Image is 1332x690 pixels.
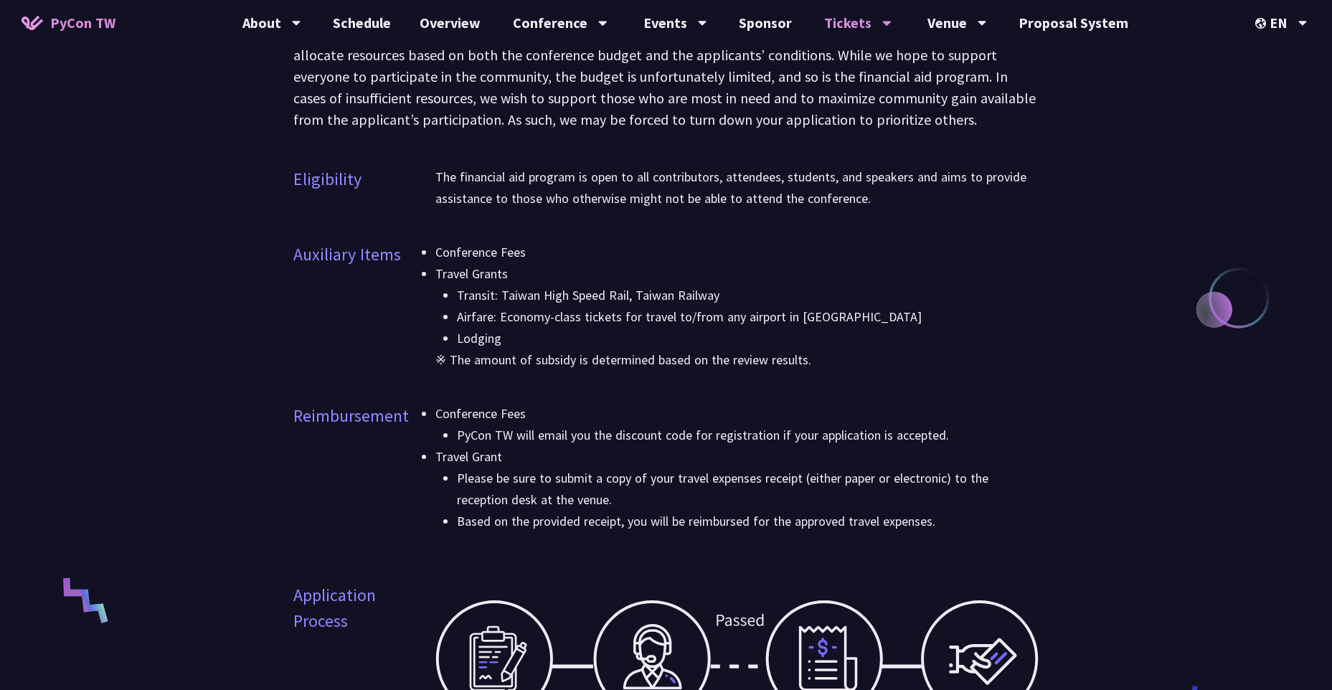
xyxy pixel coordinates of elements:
a: PyCon TW [7,5,130,41]
li: Transit: Taiwan High Speed Rail, Taiwan Railway [457,285,1039,306]
li: Travel Grant [435,446,1039,532]
div: All who look for help attending the conference are welcomed to apply. The organizers will review ... [293,23,1039,131]
li: Please be sure to submit a copy of your travel expenses receipt (either paper or electronic) to t... [457,468,1039,511]
p: The financial aid program is open to all contributors, attendees, students, and speakers and aims... [435,166,1039,209]
li: Travel Grants [435,263,1039,349]
li: Conference Fees [435,403,1039,446]
span: PyCon TW [50,12,115,34]
p: Reimbursement [293,403,409,429]
p: Application Process [293,582,414,634]
li: Airfare: Economy-class tickets for travel to/from any airport in [GEOGRAPHIC_DATA] [457,306,1039,328]
li: Conference Fees [435,242,1039,263]
li: Lodging [457,328,1039,349]
p: Eligibility [293,166,362,192]
img: Home icon of PyCon TW 2025 [22,16,43,30]
li: PyCon TW will email you the discount code for registration if your application is accepted. [457,425,1039,446]
p: Auxiliary Items [293,242,401,268]
p: ※ The amount of subsidy is determined based on the review results. [435,349,1039,371]
li: Based on the provided receipt, you will be reimbursed for the approved travel expenses. [457,511,1039,532]
img: Locale Icon [1255,18,1270,29]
